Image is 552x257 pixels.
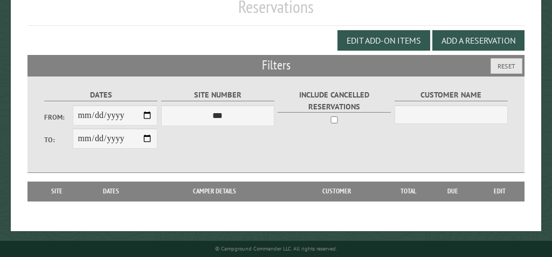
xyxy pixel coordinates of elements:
[27,55,525,75] h2: Filters
[161,89,274,101] label: Site Number
[432,30,525,51] button: Add a Reservation
[475,182,525,201] th: Edit
[33,182,80,201] th: Site
[491,58,522,74] button: Reset
[44,89,157,101] label: Dates
[337,30,430,51] button: Edit Add-on Items
[387,182,430,201] th: Total
[395,89,508,101] label: Customer Name
[215,245,337,252] small: © Campground Commander LLC. All rights reserved.
[44,112,73,122] label: From:
[430,182,476,201] th: Due
[142,182,287,201] th: Camper Details
[44,135,73,145] label: To:
[278,89,391,113] label: Include Cancelled Reservations
[80,182,142,201] th: Dates
[287,182,387,201] th: Customer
